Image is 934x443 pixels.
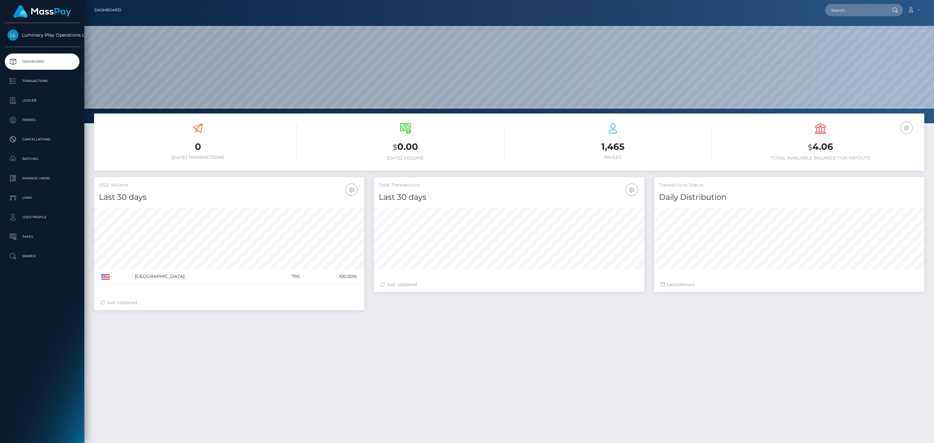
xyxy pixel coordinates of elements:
[7,57,77,66] p: Dashboard
[808,143,812,152] small: $
[5,32,79,38] span: Luminary Play Operations Limited
[5,54,79,70] a: Dashboard
[659,192,919,203] h4: Daily Distribution
[7,154,77,164] p: Batches
[5,190,79,206] a: Links
[7,115,77,125] p: Payees
[514,140,712,153] h3: 1,465
[722,155,919,161] h6: Total Available Balance for Payouts
[825,4,886,16] input: Search...
[7,76,77,86] p: Transactions
[661,281,918,288] div: Last hours
[5,170,79,186] a: Manage Users
[5,248,79,264] a: Search
[659,182,919,188] h5: Transactions Status
[379,192,639,203] h4: Last 30 days
[393,143,397,152] small: $
[5,73,79,89] a: Transactions
[5,112,79,128] a: Payees
[7,96,77,105] p: Ledger
[270,269,302,284] td: 795
[7,212,77,222] p: User Profile
[380,281,638,288] div: Just Updated
[101,274,110,280] img: US.png
[676,281,682,287] span: 24
[5,229,79,245] a: Taxes
[302,269,359,284] td: 100.00%
[306,155,504,161] h6: [DATE] Volume
[13,5,71,18] img: MassPay Logo
[101,299,358,306] div: Just Updated
[7,174,77,183] p: Manage Users
[379,182,639,188] h5: Total Transactions
[5,131,79,148] a: Cancellations
[7,193,77,203] p: Links
[306,140,504,154] h3: 0.00
[5,151,79,167] a: Batches
[99,140,297,153] h3: 0
[94,3,121,17] a: Dashboard
[514,155,712,160] h6: Payees
[5,92,79,109] a: Ledger
[7,30,18,41] img: Luminary Play Operations Limited
[99,182,359,188] h5: USD Volume
[7,135,77,144] p: Cancellations
[99,192,359,203] h4: Last 30 days
[7,251,77,261] p: Search
[7,232,77,242] p: Taxes
[133,269,270,284] td: [GEOGRAPHIC_DATA]
[722,140,919,154] h3: 4.06
[5,209,79,225] a: User Profile
[99,155,297,160] h6: [DATE] Transactions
